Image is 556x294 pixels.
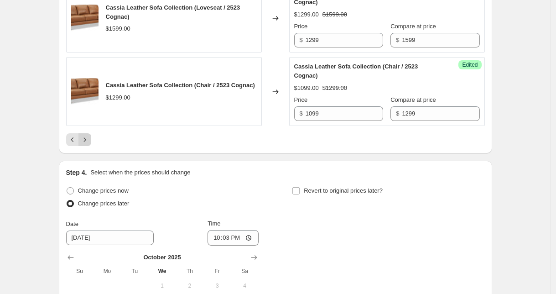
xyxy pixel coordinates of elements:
span: Change prices later [78,200,130,207]
span: We [152,268,172,275]
span: Edited [462,61,478,68]
button: Previous [66,133,79,146]
div: $1299.00 [106,93,130,102]
strike: $1299.00 [322,84,347,93]
span: Mo [97,268,117,275]
span: Date [66,220,78,227]
button: Thursday October 2 2025 [176,278,203,293]
span: Cassia Leather Sofa Collection (Chair / 2523 Cognac) [106,82,255,89]
button: Show next month, November 2025 [248,251,260,264]
div: $1599.00 [106,24,130,33]
span: Price [294,23,308,30]
span: Compare at price [390,96,436,103]
span: 1 [152,282,172,289]
img: 0005_7260S2523_2_80x.jpg [71,5,99,32]
h2: Step 4. [66,168,87,177]
div: $1099.00 [294,84,319,93]
img: 0005_7260S2523_2_80x.jpg [71,78,99,105]
span: Cassia Leather Sofa Collection (Chair / 2523 Cognac) [294,63,418,79]
span: $ [396,37,399,43]
span: $ [300,37,303,43]
th: Wednesday [148,264,176,278]
button: Next [78,133,91,146]
p: Select when the prices should change [90,168,190,177]
span: Su [70,268,90,275]
th: Friday [203,264,231,278]
strike: $1599.00 [322,10,347,19]
button: Show previous month, September 2025 [64,251,77,264]
button: Friday October 3 2025 [203,278,231,293]
nav: Pagination [66,133,91,146]
th: Saturday [231,264,258,278]
span: Time [208,220,220,227]
span: Change prices now [78,187,129,194]
th: Tuesday [121,264,148,278]
span: Cassia Leather Sofa Collection (Loveseat / 2523 Cognac) [106,4,240,20]
input: 12:00 [208,230,259,246]
span: Th [180,268,200,275]
th: Monday [94,264,121,278]
span: Sa [234,268,255,275]
input: 10/8/2025 [66,231,154,245]
span: 4 [234,282,255,289]
span: Revert to original prices later? [304,187,383,194]
span: Tu [125,268,145,275]
span: $ [300,110,303,117]
div: $1299.00 [294,10,319,19]
span: $ [396,110,399,117]
span: Compare at price [390,23,436,30]
th: Sunday [66,264,94,278]
button: Wednesday October 1 2025 [148,278,176,293]
th: Thursday [176,264,203,278]
span: Fr [207,268,227,275]
span: Price [294,96,308,103]
button: Saturday October 4 2025 [231,278,258,293]
span: 3 [207,282,227,289]
span: 2 [180,282,200,289]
